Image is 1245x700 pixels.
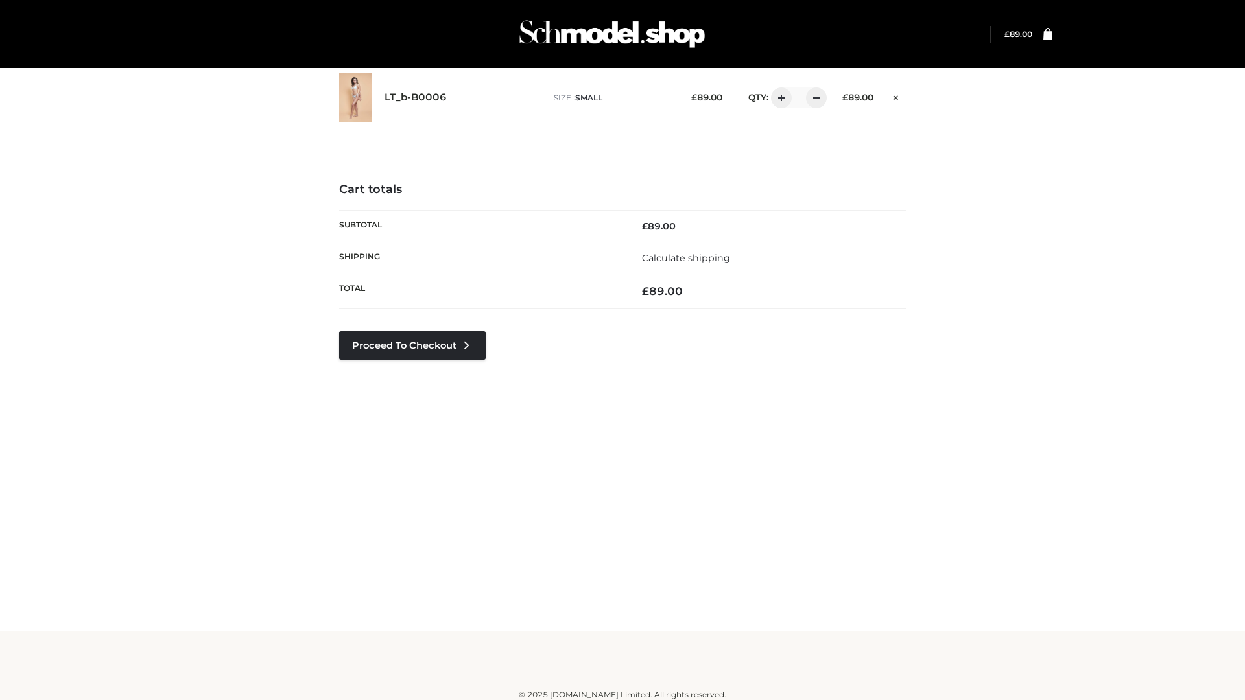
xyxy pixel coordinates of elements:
th: Subtotal [339,210,622,242]
span: £ [691,92,697,102]
bdi: 89.00 [642,220,676,232]
a: £89.00 [1004,29,1032,39]
bdi: 89.00 [1004,29,1032,39]
span: £ [642,285,649,297]
bdi: 89.00 [842,92,873,102]
a: LT_b-B0006 [385,91,447,104]
a: Calculate shipping [642,252,730,264]
th: Shipping [339,242,622,274]
a: Proceed to Checkout [339,331,486,360]
a: Remove this item [886,87,906,104]
span: SMALL [575,93,602,102]
div: QTY: [735,87,822,108]
img: LT_b-B0006 - SMALL [339,73,372,122]
h4: Cart totals [339,183,906,197]
th: Total [339,274,622,309]
bdi: 89.00 [691,92,722,102]
span: £ [1004,29,1010,39]
img: Schmodel Admin 964 [515,8,709,60]
span: £ [642,220,648,232]
bdi: 89.00 [642,285,683,297]
p: size : [554,92,671,104]
span: £ [842,92,848,102]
